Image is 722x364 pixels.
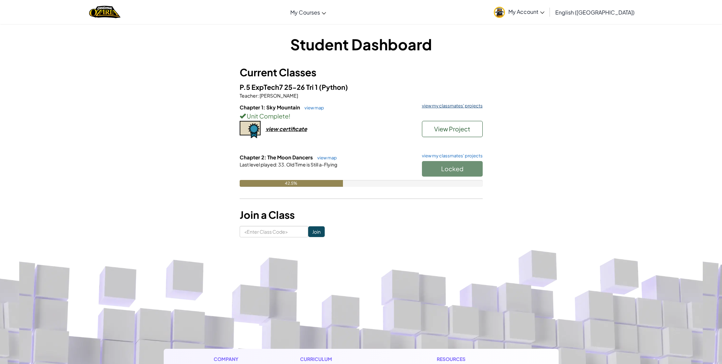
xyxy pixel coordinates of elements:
[240,226,308,237] input: <Enter Class Code>
[494,7,505,18] img: avatar
[240,34,483,55] h1: Student Dashboard
[552,3,638,21] a: English ([GEOGRAPHIC_DATA])
[240,125,307,132] a: view certificate
[319,83,348,91] span: (Python)
[240,161,276,167] span: Last level played
[259,93,298,99] span: [PERSON_NAME]
[308,226,325,237] input: Join
[240,93,258,99] span: Teacher
[434,125,470,133] span: View Project
[277,161,286,167] span: 33.
[240,154,314,160] span: Chapter 2: The Moon Dancers
[258,93,259,99] span: :
[240,83,319,91] span: P.5 ExpTech7 25-26 Tri 1
[419,154,483,158] a: view my classmates' projects
[419,104,483,108] a: view my classmates' projects
[437,356,509,363] h1: Resources
[300,356,382,363] h1: Curriculum
[240,121,261,138] img: certificate-icon.png
[287,3,329,21] a: My Courses
[314,155,337,160] a: view map
[555,9,635,16] span: English ([GEOGRAPHIC_DATA])
[301,105,324,110] a: view map
[246,112,289,120] span: Unit Complete
[266,125,307,132] div: view certificate
[240,104,301,110] span: Chapter 1: Sky Mountain
[214,356,245,363] h1: Company
[240,180,343,187] div: 42.5%
[490,1,548,23] a: My Account
[89,5,121,19] a: Ozaria by CodeCombat logo
[422,121,483,137] button: View Project
[89,5,121,19] img: Home
[289,112,290,120] span: !
[290,9,320,16] span: My Courses
[276,161,277,167] span: :
[286,161,337,167] span: Old Time is Still a-Flying
[508,8,544,15] span: My Account
[240,65,483,80] h3: Current Classes
[240,207,483,223] h3: Join a Class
